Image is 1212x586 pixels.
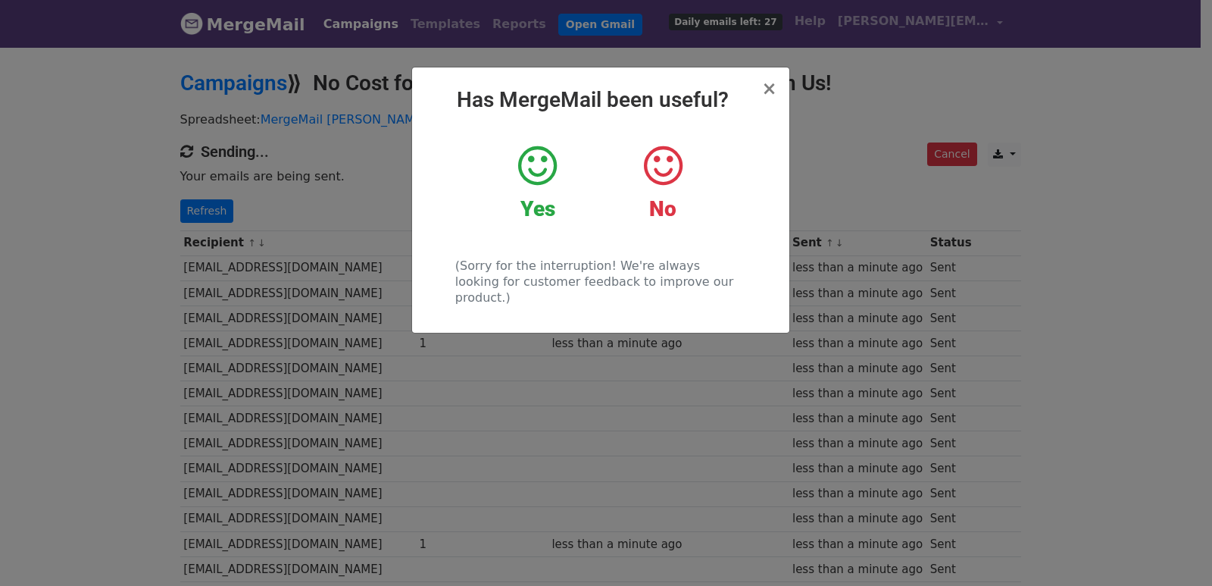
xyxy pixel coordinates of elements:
p: (Sorry for the interruption! We're always looking for customer feedback to improve our product.) [455,258,745,306]
a: Yes [486,143,589,222]
h2: Has MergeMail been useful? [424,87,777,113]
strong: No [649,196,676,221]
button: Close [761,80,776,98]
strong: Yes [520,196,555,221]
a: No [611,143,714,222]
span: × [761,78,776,99]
